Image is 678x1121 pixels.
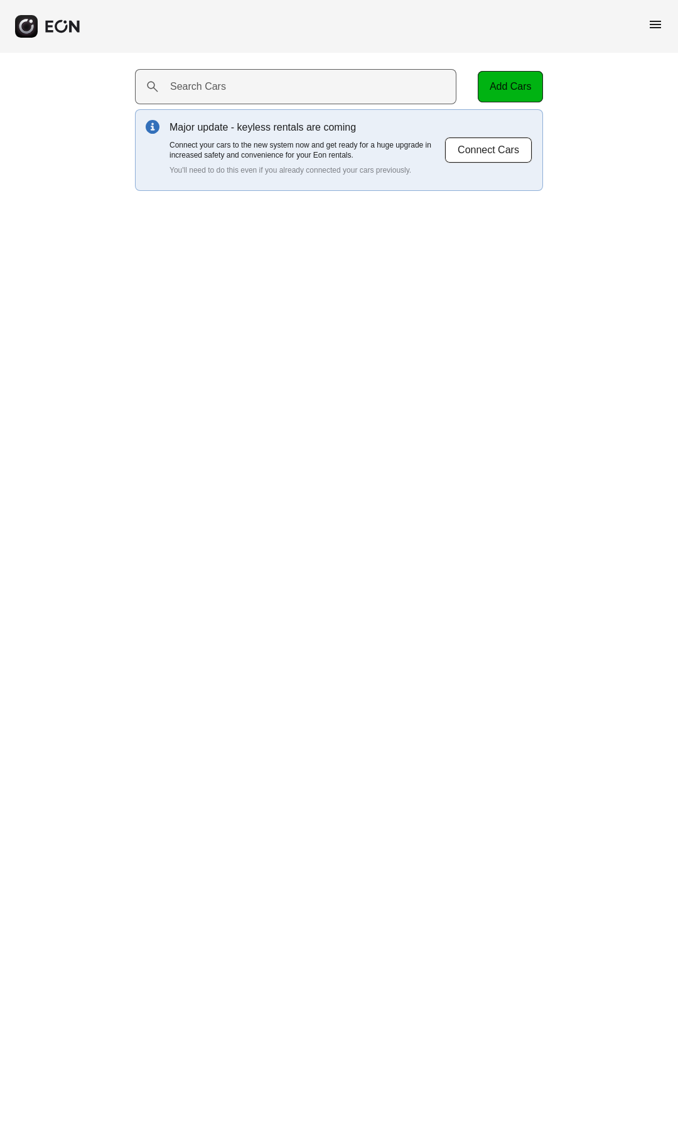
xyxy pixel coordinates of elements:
p: Connect your cars to the new system now and get ready for a huge upgrade in increased safety and ... [169,140,444,160]
span: menu [648,17,663,32]
p: Major update - keyless rentals are coming [169,120,444,135]
p: You'll need to do this even if you already connected your cars previously. [169,165,444,175]
button: Connect Cars [444,137,532,163]
button: Add Cars [478,71,543,102]
label: Search Cars [170,79,226,94]
img: info [146,120,159,134]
